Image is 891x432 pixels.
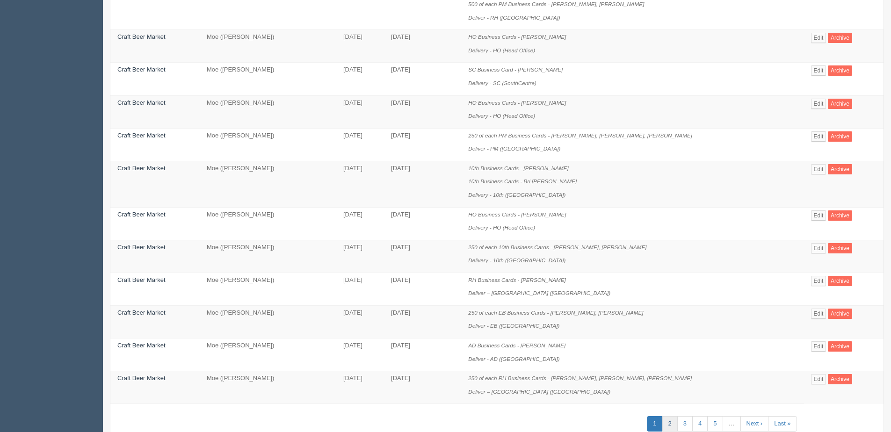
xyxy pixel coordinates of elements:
[200,273,336,305] td: Moe ([PERSON_NAME])
[692,416,708,432] a: 4
[336,240,384,273] td: [DATE]
[468,80,536,86] i: Delivery - SC (SouthCentre)
[336,161,384,207] td: [DATE]
[811,33,826,43] a: Edit
[468,310,643,316] i: 250 of each EB Business Cards - [PERSON_NAME], [PERSON_NAME]
[384,305,461,338] td: [DATE]
[200,95,336,128] td: Moe ([PERSON_NAME])
[768,416,797,432] a: Last »
[117,244,166,251] a: Craft Beer Market
[468,178,577,184] i: 10th Business Cards - Bri [PERSON_NAME]
[200,338,336,371] td: Moe ([PERSON_NAME])
[811,131,826,142] a: Edit
[200,305,336,338] td: Moe ([PERSON_NAME])
[828,210,852,221] a: Archive
[828,99,852,109] a: Archive
[828,276,852,286] a: Archive
[828,33,852,43] a: Archive
[200,207,336,240] td: Moe ([PERSON_NAME])
[117,276,166,283] a: Craft Beer Market
[117,66,166,73] a: Craft Beer Market
[828,131,852,142] a: Archive
[384,273,461,305] td: [DATE]
[468,277,565,283] i: RH Business Cards - [PERSON_NAME]
[811,243,826,253] a: Edit
[828,309,852,319] a: Archive
[468,47,535,53] i: Delivery - HO (Head Office)
[740,416,769,432] a: Next ›
[117,374,166,382] a: Craft Beer Market
[811,65,826,76] a: Edit
[384,95,461,128] td: [DATE]
[384,128,461,161] td: [DATE]
[336,30,384,63] td: [DATE]
[811,99,826,109] a: Edit
[200,240,336,273] td: Moe ([PERSON_NAME])
[647,416,662,432] a: 1
[200,128,336,161] td: Moe ([PERSON_NAME])
[200,161,336,207] td: Moe ([PERSON_NAME])
[468,100,566,106] i: HO Business Cards - [PERSON_NAME]
[117,99,166,106] a: Craft Beer Market
[828,341,852,352] a: Archive
[336,207,384,240] td: [DATE]
[468,342,565,348] i: AD Business Cards - [PERSON_NAME]
[811,309,826,319] a: Edit
[200,63,336,95] td: Moe ([PERSON_NAME])
[723,416,741,432] a: …
[117,309,166,316] a: Craft Beer Market
[811,164,826,174] a: Edit
[468,145,560,151] i: Deliver - PM ([GEOGRAPHIC_DATA])
[384,30,461,63] td: [DATE]
[336,371,384,404] td: [DATE]
[468,165,568,171] i: 10th Business Cards - [PERSON_NAME]
[336,95,384,128] td: [DATE]
[336,63,384,95] td: [DATE]
[828,164,852,174] a: Archive
[677,416,693,432] a: 3
[468,389,610,395] i: Deliver – [GEOGRAPHIC_DATA] ([GEOGRAPHIC_DATA])
[117,33,166,40] a: Craft Beer Market
[468,375,692,381] i: 250 of each RH Business Cards - [PERSON_NAME], [PERSON_NAME], [PERSON_NAME]
[468,224,535,230] i: Delivery - HO (Head Office)
[828,374,852,384] a: Archive
[707,416,723,432] a: 5
[468,1,644,7] i: 500 of each PM Business Cards - [PERSON_NAME], [PERSON_NAME]
[811,276,826,286] a: Edit
[811,374,826,384] a: Edit
[828,243,852,253] a: Archive
[468,66,563,72] i: SC Business Card - [PERSON_NAME]
[117,165,166,172] a: Craft Beer Market
[468,323,559,329] i: Deliver - EB ([GEOGRAPHIC_DATA])
[468,356,559,362] i: Deliver - AD ([GEOGRAPHIC_DATA])
[468,211,566,217] i: HO Business Cards - [PERSON_NAME]
[468,34,566,40] i: HO Business Cards - [PERSON_NAME]
[384,338,461,371] td: [DATE]
[811,341,826,352] a: Edit
[811,210,826,221] a: Edit
[828,65,852,76] a: Archive
[384,207,461,240] td: [DATE]
[117,211,166,218] a: Craft Beer Market
[336,305,384,338] td: [DATE]
[468,132,692,138] i: 250 of each PM Business Cards - [PERSON_NAME], [PERSON_NAME], [PERSON_NAME]
[468,244,646,250] i: 250 of each 10th Business Cards - [PERSON_NAME], [PERSON_NAME]
[200,30,336,63] td: Moe ([PERSON_NAME])
[468,290,610,296] i: Deliver – [GEOGRAPHIC_DATA] ([GEOGRAPHIC_DATA])
[336,128,384,161] td: [DATE]
[662,416,678,432] a: 2
[384,240,461,273] td: [DATE]
[468,113,535,119] i: Delivery - HO (Head Office)
[468,257,565,263] i: Delivery - 10th ([GEOGRAPHIC_DATA])
[117,132,166,139] a: Craft Beer Market
[468,192,565,198] i: Delivery - 10th ([GEOGRAPHIC_DATA])
[336,273,384,305] td: [DATE]
[336,338,384,371] td: [DATE]
[384,63,461,95] td: [DATE]
[117,342,166,349] a: Craft Beer Market
[384,161,461,207] td: [DATE]
[200,371,336,404] td: Moe ([PERSON_NAME])
[468,14,560,21] i: Deliver - RH ([GEOGRAPHIC_DATA])
[384,371,461,404] td: [DATE]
